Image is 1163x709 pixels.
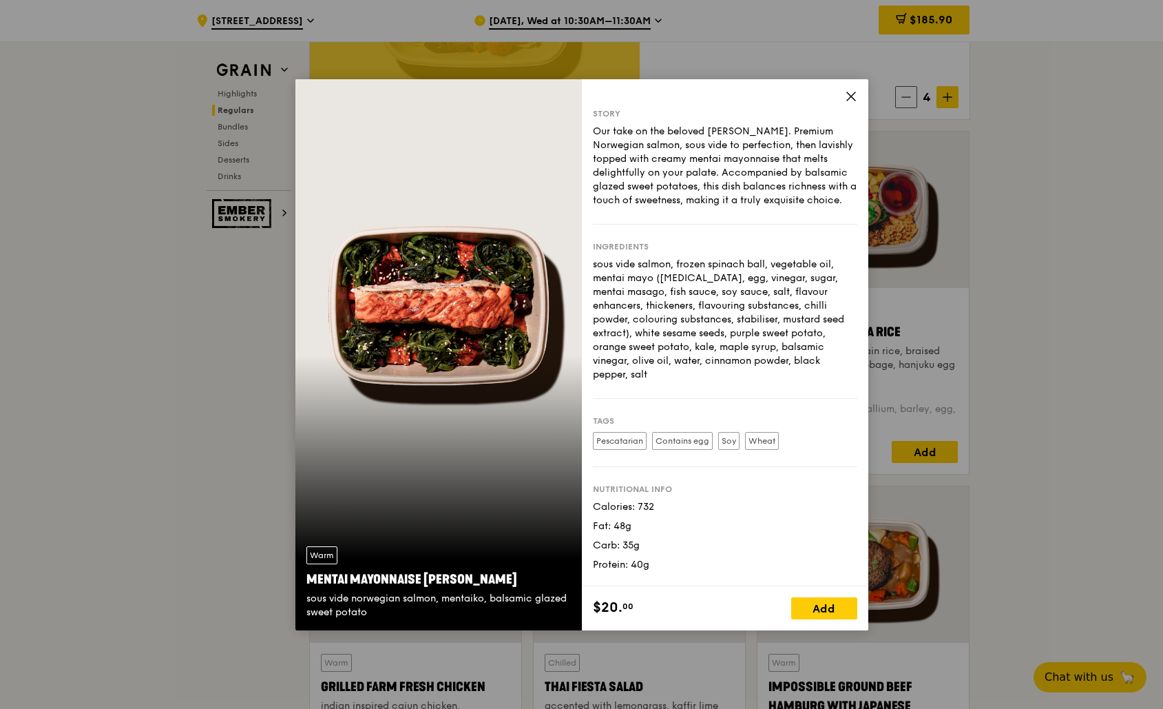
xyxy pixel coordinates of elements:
div: Mentai Mayonnaise [PERSON_NAME] [306,570,571,589]
div: Story [593,108,857,119]
div: Tags [593,415,857,427]
span: 00 [622,601,633,612]
div: Add [791,597,857,619]
div: Nutritional info [593,484,857,495]
div: Our take on the beloved [PERSON_NAME]. Premium Norwegian salmon, sous vide to perfection, then la... [593,125,857,207]
label: Pescatarian [593,432,647,450]
label: Contains egg [652,432,713,450]
div: Warm [306,546,337,564]
div: Calories: 732 [593,500,857,514]
label: Wheat [745,432,779,450]
span: $20. [593,597,622,618]
div: Fat: 48g [593,520,857,533]
div: Carb: 35g [593,539,857,553]
div: Protein: 40g [593,558,857,572]
div: Ingredients [593,241,857,252]
div: sous vide norwegian salmon, mentaiko, balsamic glazed sweet potato [306,592,571,619]
div: sous vide salmon, frozen spinach ball, vegetable oil, mentai mayo ([MEDICAL_DATA], egg, vinegar, ... [593,258,857,382]
label: Soy [718,432,740,450]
